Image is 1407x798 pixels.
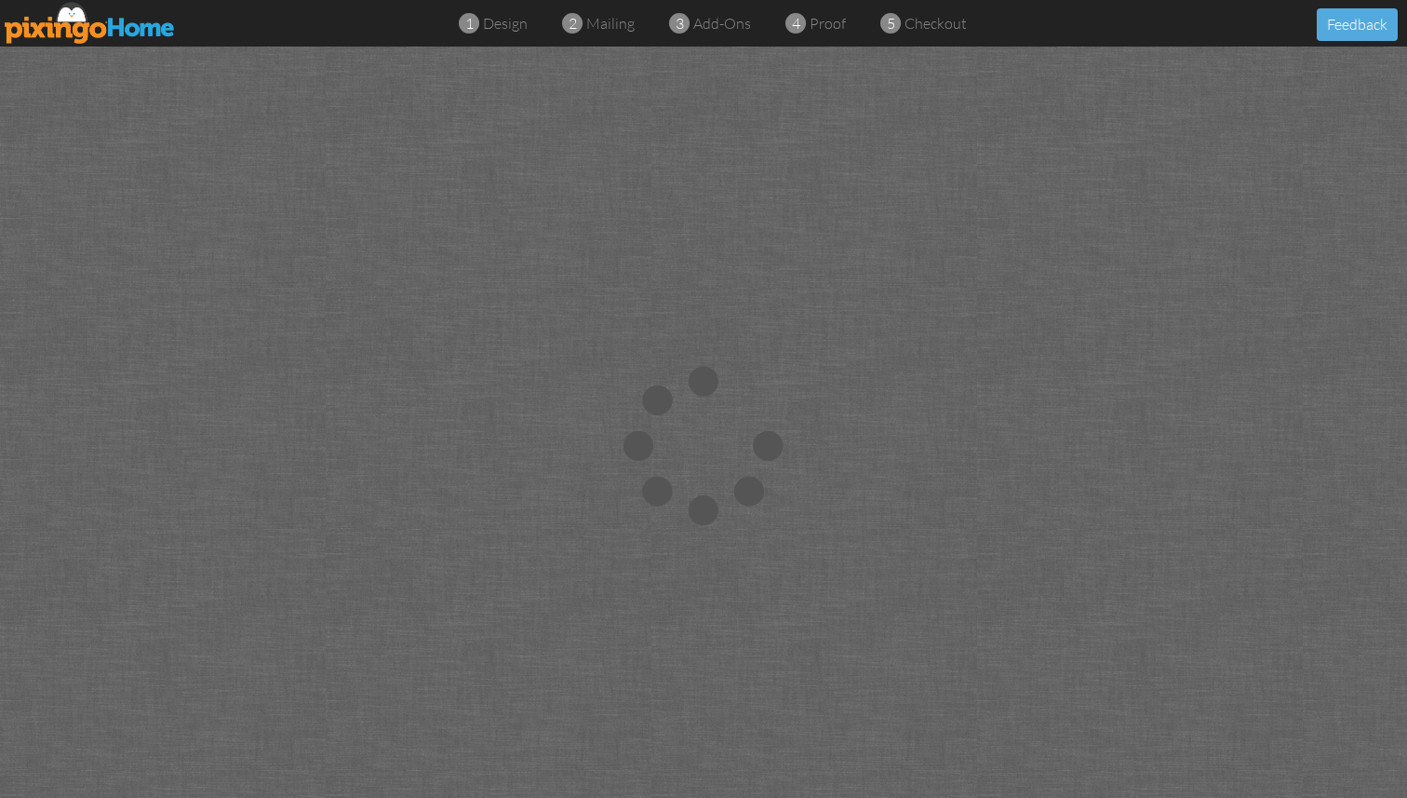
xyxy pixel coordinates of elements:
span: 2 [569,13,577,34]
span: 3 [676,13,684,34]
span: add-ons [693,14,751,33]
button: Feedback [1317,8,1398,41]
span: 5 [887,13,895,34]
span: 4 [792,13,800,34]
iframe: Chat [1406,797,1407,798]
span: 1 [465,13,474,34]
span: design [483,14,528,33]
span: checkout [904,14,967,33]
img: pixingo logo [5,2,176,44]
span: proof [810,14,846,33]
span: mailing [586,14,635,33]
